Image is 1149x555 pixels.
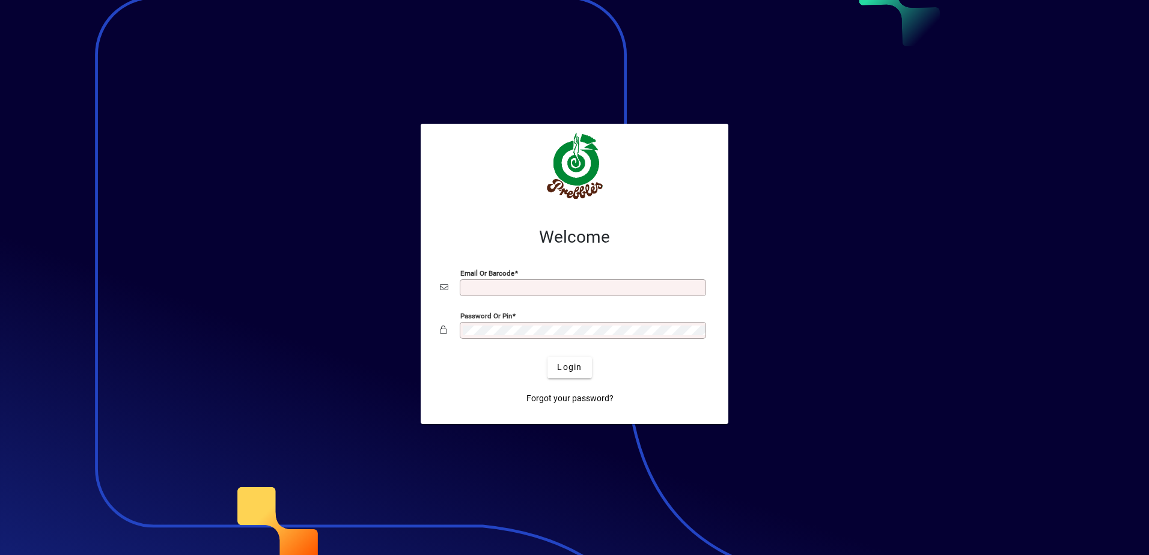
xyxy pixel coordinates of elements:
a: Forgot your password? [522,388,618,410]
span: Forgot your password? [526,392,614,405]
span: Login [557,361,582,374]
h2: Welcome [440,227,709,247]
mat-label: Password or Pin [460,311,512,320]
button: Login [547,357,591,378]
mat-label: Email or Barcode [460,268,514,277]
